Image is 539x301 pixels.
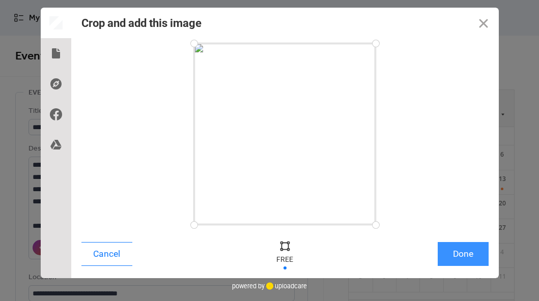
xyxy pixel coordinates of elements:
div: Facebook [41,99,71,130]
div: Local Files [41,38,71,69]
button: Cancel [81,242,132,266]
div: Direct Link [41,69,71,99]
a: uploadcare [265,282,307,290]
div: powered by [232,278,307,293]
div: Google Drive [41,130,71,160]
button: Close [468,8,499,38]
div: Crop and add this image [81,17,202,29]
div: Preview [41,8,71,38]
button: Done [438,242,489,266]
